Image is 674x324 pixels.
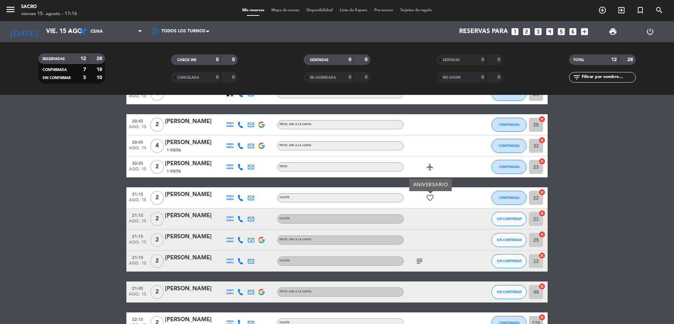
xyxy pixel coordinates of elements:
button: CONFIRMADA [491,160,527,174]
i: cancel [538,314,546,321]
span: SALÓN [279,196,290,199]
i: add_box [580,27,589,36]
span: CONFIRMADA [499,196,520,200]
span: PATIO [279,144,311,147]
span: 21:45 [129,284,146,292]
span: CONFIRMADA [499,123,520,127]
span: 22:15 [129,315,146,323]
span: SALÓN [279,259,290,262]
span: Lista de Espera [336,8,371,12]
div: [PERSON_NAME] [165,138,225,147]
strong: 0 [481,57,484,62]
button: SIN CONFIRMAR [491,285,527,299]
button: CONFIRMADA [491,118,527,132]
span: NO SHOW [443,76,461,79]
strong: 0 [497,75,502,80]
span: ago. 15 [129,125,146,133]
button: menu [5,4,16,17]
div: [PERSON_NAME] [165,253,225,263]
span: PATIO [279,123,311,126]
i: arrow_drop_down [65,27,74,36]
button: SIN CONFIRMAR [491,233,527,247]
span: , ARS A LA CARTA [288,123,311,126]
i: looks_6 [568,27,577,36]
img: google-logo.png [258,237,265,243]
i: subject [415,257,424,265]
div: [PERSON_NAME] [165,232,225,241]
i: looks_3 [534,27,543,36]
strong: 0 [232,75,236,80]
span: 21:15 [129,253,146,261]
i: cancel [538,158,546,165]
i: cancel [538,116,546,123]
span: 20:45 [129,159,146,167]
strong: 0 [365,75,369,80]
span: 1 Visita [167,148,181,153]
i: search [655,6,663,14]
span: Mapa de mesas [268,8,303,12]
i: turned_in_not [636,6,645,14]
span: ago. 15 [129,94,146,102]
span: 2 [150,118,164,132]
span: SERVIDAS [443,58,460,62]
button: CONFIRMADA [491,139,527,153]
i: power_settings_new [646,27,654,36]
span: SIN CONFIRMAR [497,259,522,263]
button: SIN CONFIRMAR [491,212,527,226]
div: ANIVERSARIO [409,179,452,191]
span: PATIO [279,290,311,293]
span: 21:15 [129,232,146,240]
strong: 18 [97,67,104,72]
span: ago. 15 [129,167,146,175]
button: CONFIRMADA [491,191,527,205]
i: looks_two [522,27,531,36]
strong: 28 [97,56,104,61]
span: 20:45 [129,117,146,125]
input: Filtrar por nombre... [581,73,635,81]
span: 2 [150,233,164,247]
span: Pre-acceso [371,8,397,12]
div: [PERSON_NAME] [165,284,225,293]
span: 2 [150,285,164,299]
span: SALÓN [279,217,290,220]
span: RESERVADAS [42,57,65,61]
i: cancel [538,231,546,238]
span: ago. 15 [129,240,146,248]
span: 21:15 [129,211,146,219]
div: [PERSON_NAME] [165,117,225,126]
span: CONFIRMADA [42,68,67,72]
i: [DATE] [5,24,42,39]
span: Tarjetas de regalo [397,8,436,12]
span: 20:45 [129,138,146,146]
strong: 0 [349,57,351,62]
strong: 10 [97,75,104,80]
div: [PERSON_NAME] [165,190,225,199]
div: [PERSON_NAME] [165,211,225,220]
span: ago. 15 [129,198,146,206]
strong: 0 [216,75,219,80]
span: SIN CONFIRMAR [497,290,522,294]
span: , ARS A LA CARTA [288,290,311,293]
span: SIN CONFIRMAR [42,76,71,80]
span: Mis reservas [239,8,268,12]
span: Reservas para [459,28,508,35]
span: SALÓN [279,321,290,324]
i: menu [5,4,16,15]
i: cancel [538,210,546,217]
div: [PERSON_NAME] [165,159,225,168]
i: airplanemode_active [426,163,434,171]
strong: 0 [365,57,369,62]
span: , ARS A LA CARTA [290,92,313,95]
span: ago. 15 [129,261,146,269]
span: CHECK INS [177,58,197,62]
span: 21:15 [129,190,146,198]
strong: 12 [80,56,86,61]
strong: 0 [349,75,351,80]
span: 2 [150,212,164,226]
img: google-logo.png [258,289,265,295]
span: PATIO [279,165,288,168]
i: looks_5 [557,27,566,36]
strong: 0 [216,57,219,62]
span: 2 [150,191,164,205]
i: favorite_border [426,194,434,202]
